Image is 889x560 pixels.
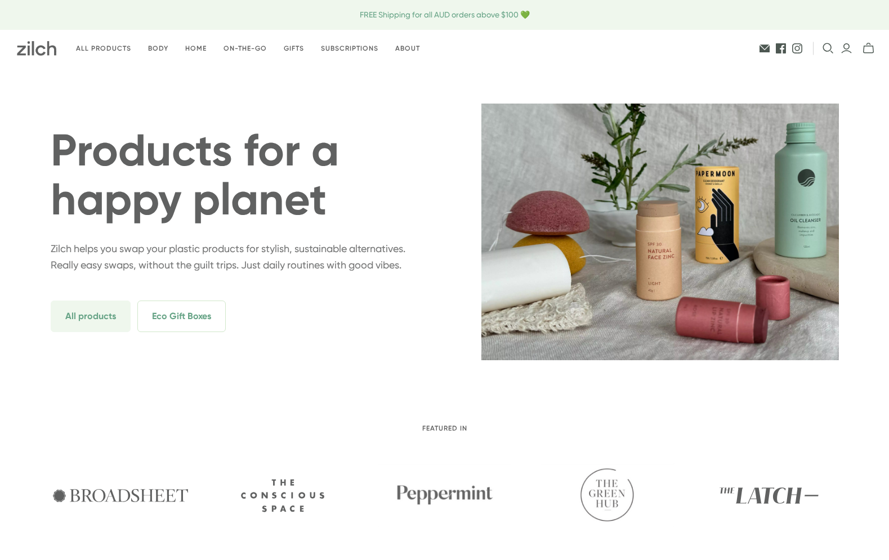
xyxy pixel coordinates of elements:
[215,35,275,62] a: On-the-go
[51,311,135,321] a: All products
[51,301,131,332] span: All products
[137,311,226,321] a: Eco Gift Boxes
[177,35,215,62] a: Home
[68,35,140,62] a: All products
[137,301,226,332] span: Eco Gift Boxes
[387,35,428,62] a: About
[481,104,839,360] img: zilch-hero-home-2.webp
[312,35,387,62] a: Subscriptions
[140,35,177,62] a: Body
[51,425,839,432] h2: Featured in
[42,9,847,21] span: FREE Shipping for all AUD orders above $100 💚
[51,126,408,224] h1: Products for a happy planet
[841,42,852,55] a: Login
[275,35,312,62] a: Gifts
[51,241,408,274] p: Zilch helps you swap your plastic products for stylish, sustainable alternatives. Really easy swa...
[17,41,56,56] img: Zilch has done the hard yards and handpicked the best ethical and sustainable products for you an...
[823,43,834,54] button: Open search
[859,42,878,55] button: mini-cart-toggle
